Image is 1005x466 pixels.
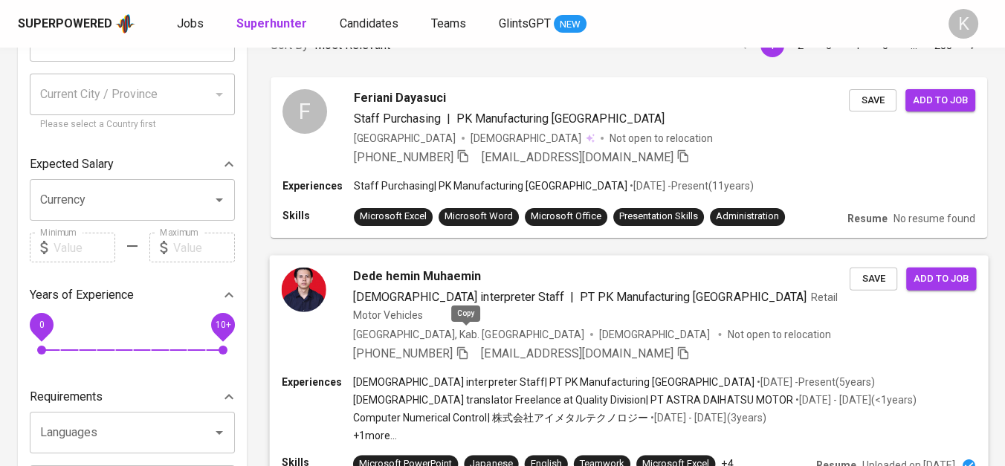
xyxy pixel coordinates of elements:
span: Dede hemin Muhaemin [353,267,482,285]
div: Expected Salary [30,149,235,179]
p: +1 more ... [353,428,917,443]
span: Save [857,270,890,287]
span: Feriani Dayasuci [354,89,446,107]
button: Add to job [906,267,976,290]
p: [DEMOGRAPHIC_DATA] translator Freelance at Quality Division | PT ASTRA DAIHATSU MOTOR [353,392,793,407]
div: [GEOGRAPHIC_DATA] [354,131,456,146]
span: [DEMOGRAPHIC_DATA] [599,326,712,341]
div: Superpowered [18,16,112,33]
button: Save [849,89,896,112]
div: Microsoft Word [445,210,513,224]
span: Retail Motor Vehicles [353,291,838,320]
p: • [DATE] - Present ( 11 years ) [627,178,754,193]
span: 10+ [215,320,230,330]
span: Candidates [340,16,398,30]
span: NEW [554,17,586,32]
span: [DEMOGRAPHIC_DATA] [471,131,584,146]
p: • [DATE] - Present ( 5 years ) [754,375,875,389]
span: | [570,288,574,305]
p: Experiences [282,375,353,389]
span: [PHONE_NUMBER] [353,346,453,360]
div: Requirements [30,382,235,412]
div: Microsoft Office [531,210,601,224]
span: Add to job [913,92,968,109]
img: app logo [115,13,135,35]
div: [GEOGRAPHIC_DATA], Kab. [GEOGRAPHIC_DATA] [353,326,584,341]
button: Save [850,267,897,290]
span: [EMAIL_ADDRESS][DOMAIN_NAME] [482,150,673,164]
p: Please select a Country first [40,117,224,132]
a: GlintsGPT NEW [499,15,586,33]
span: Save [856,92,889,109]
a: Superpoweredapp logo [18,13,135,35]
p: Requirements [30,388,103,406]
p: [DEMOGRAPHIC_DATA] interpreter Staff | PT PK Manufacturing [GEOGRAPHIC_DATA] [353,375,754,389]
span: Staff Purchasing [354,111,441,126]
button: Add to job [905,89,975,112]
input: Value [173,233,235,262]
span: Teams [431,16,466,30]
input: Value [54,233,115,262]
span: | [447,110,450,128]
div: K [949,9,978,39]
span: [DEMOGRAPHIC_DATA] interpreter Staff [353,289,564,303]
span: [PHONE_NUMBER] [354,150,453,164]
p: No resume found [893,211,975,226]
span: Jobs [177,16,204,30]
div: Microsoft Excel [360,210,427,224]
a: FFeriani DayasuciStaff Purchasing|PK Manufacturing [GEOGRAPHIC_DATA][GEOGRAPHIC_DATA][DEMOGRAPHIC... [271,77,987,238]
span: 0 [39,320,44,330]
div: Presentation Skills [619,210,698,224]
div: Years of Experience [30,280,235,310]
p: Experiences [282,178,354,193]
a: Superhunter [236,15,310,33]
a: Candidates [340,15,401,33]
img: b7fbbf7264e531b48e0a20a1150b4edd.jpeg [282,267,326,311]
p: Not open to relocation [727,326,830,341]
p: Staff Purchasing | PK Manufacturing [GEOGRAPHIC_DATA] [354,178,627,193]
p: Skills [282,208,354,223]
p: Computer Numerical Control | 株式会社アイメタルテクノロジー [353,410,648,425]
a: Teams [431,15,469,33]
button: Open [209,422,230,443]
span: PK Manufacturing [GEOGRAPHIC_DATA] [456,111,665,126]
p: Not open to relocation [610,131,713,146]
span: Add to job [914,270,969,287]
p: Resume [847,211,888,226]
p: Years of Experience [30,286,134,304]
span: [EMAIL_ADDRESS][DOMAIN_NAME] [481,346,673,360]
div: Administration [716,210,779,224]
span: PT PK Manufacturing [GEOGRAPHIC_DATA] [580,289,807,303]
a: Jobs [177,15,207,33]
b: Superhunter [236,16,307,30]
p: Expected Salary [30,155,114,173]
button: Open [209,190,230,210]
span: GlintsGPT [499,16,551,30]
p: • [DATE] - [DATE] ( <1 years ) [793,392,917,407]
div: F [282,89,327,134]
p: • [DATE] - [DATE] ( 3 years ) [648,410,766,425]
